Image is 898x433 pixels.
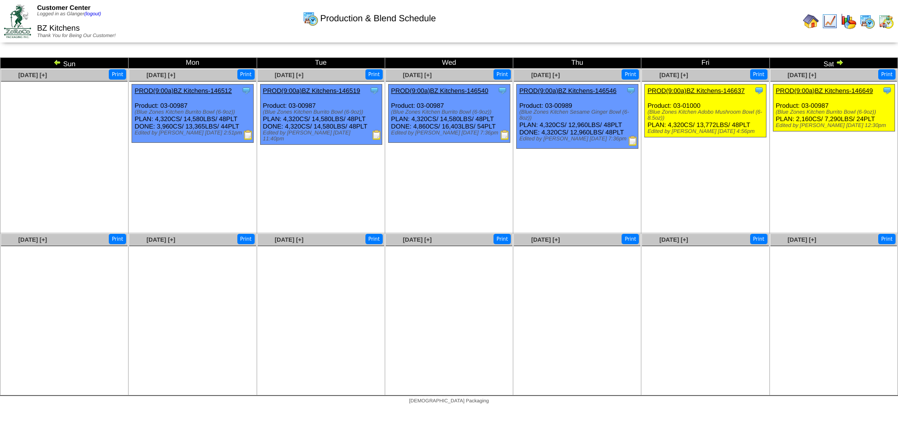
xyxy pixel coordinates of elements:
[388,85,510,143] div: Product: 03-00987 PLAN: 4,320CS / 14,580LBS / 48PLT DONE: 4,860CS / 16,403LBS / 54PLT
[822,13,838,29] img: line_graph.gif
[500,130,510,140] img: Production Report
[776,87,873,94] a: PROD(9:00a)BZ Kitchens-146649
[146,72,175,79] a: [DATE] [+]
[776,123,895,129] div: Edited by [PERSON_NAME] [DATE] 12:30pm
[4,4,31,38] img: ZoRoCo_Logo(Green%26Foil)%20jpg.webp
[109,234,126,244] button: Print
[37,4,90,11] span: Customer Center
[788,236,816,243] a: [DATE] [+]
[241,86,251,95] img: Tooltip
[372,130,382,140] img: Production Report
[647,129,766,134] div: Edited by [PERSON_NAME] [DATE] 4:56pm
[369,86,379,95] img: Tooltip
[531,72,560,79] a: [DATE] [+]
[303,10,318,26] img: calendarprod.gif
[750,69,767,80] button: Print
[859,13,875,29] img: calendarprod.gif
[409,398,489,404] span: [DEMOGRAPHIC_DATA] Packaging
[659,236,688,243] a: [DATE] [+]
[109,69,126,80] button: Print
[243,130,253,140] img: Production Report
[878,13,894,29] img: calendarinout.gif
[659,72,688,79] a: [DATE] [+]
[841,13,856,29] img: graph.gif
[37,33,116,39] span: Thank You for Being Our Customer!
[513,58,641,69] td: Thu
[750,234,767,244] button: Print
[129,58,257,69] td: Mon
[135,130,253,136] div: Edited by [PERSON_NAME] [DATE] 2:51pm
[878,234,896,244] button: Print
[132,85,254,143] div: Product: 03-00987 PLAN: 4,320CS / 14,580LBS / 48PLT DONE: 3,960CS / 13,365LBS / 44PLT
[260,85,382,145] div: Product: 03-00987 PLAN: 4,320CS / 14,580LBS / 48PLT DONE: 4,320CS / 14,580LBS / 48PLT
[146,236,175,243] a: [DATE] [+]
[391,109,510,115] div: (Blue Zones Kitchen Burrito Bowl (6-9oz))
[494,69,511,80] button: Print
[263,87,360,94] a: PROD(9:00a)BZ Kitchens-146519
[788,72,816,79] a: [DATE] [+]
[882,86,892,95] img: Tooltip
[641,58,769,69] td: Fri
[626,86,636,95] img: Tooltip
[320,13,436,24] span: Production & Blend Schedule
[517,85,638,149] div: Product: 03-00989 PLAN: 4,320CS / 12,960LBS / 48PLT DONE: 4,320CS / 12,960LBS / 48PLT
[53,58,61,66] img: arrowleft.gif
[403,72,432,79] a: [DATE] [+]
[385,58,513,69] td: Wed
[622,234,639,244] button: Print
[18,236,47,243] a: [DATE] [+]
[647,109,766,121] div: (Blue Zones Kitchen Adobo Mushroom Bowl (6-8.5oz))
[0,58,129,69] td: Sun
[773,85,895,131] div: Product: 03-00987 PLAN: 2,160CS / 7,290LBS / 24PLT
[754,86,764,95] img: Tooltip
[531,236,560,243] a: [DATE] [+]
[257,58,385,69] td: Tue
[803,13,819,29] img: home.gif
[135,109,253,115] div: (Blue Zones Kitchen Burrito Bowl (6-9oz))
[769,58,898,69] td: Sat
[519,87,617,94] a: PROD(9:00a)BZ Kitchens-146546
[365,69,383,80] button: Print
[497,86,507,95] img: Tooltip
[647,87,745,94] a: PROD(9:00a)BZ Kitchens-146637
[37,24,80,33] span: BZ Kitchens
[622,69,639,80] button: Print
[135,87,232,94] a: PROD(9:00a)BZ Kitchens-146512
[275,72,304,79] a: [DATE] [+]
[391,130,510,136] div: Edited by [PERSON_NAME] [DATE] 7:36pm
[85,11,101,17] a: (logout)
[391,87,489,94] a: PROD(9:00a)BZ Kitchens-146540
[37,11,101,17] span: Logged in as Glanger
[836,58,844,66] img: arrowright.gif
[878,69,896,80] button: Print
[403,236,432,243] a: [DATE] [+]
[645,85,766,137] div: Product: 03-01000 PLAN: 4,320CS / 13,772LBS / 48PLT
[365,234,383,244] button: Print
[237,234,255,244] button: Print
[776,109,895,115] div: (Blue Zones Kitchen Burrito Bowl (6-9oz))
[18,72,47,79] a: [DATE] [+]
[263,130,382,142] div: Edited by [PERSON_NAME] [DATE] 11:40pm
[519,109,638,121] div: (Blue Zones Kitchen Sesame Ginger Bowl (6-8oz))
[494,234,511,244] button: Print
[275,236,304,243] a: [DATE] [+]
[263,109,382,115] div: (Blue Zones Kitchen Burrito Bowl (6-9oz))
[628,136,638,146] img: Production Report
[519,136,638,142] div: Edited by [PERSON_NAME] [DATE] 7:36pm
[237,69,255,80] button: Print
